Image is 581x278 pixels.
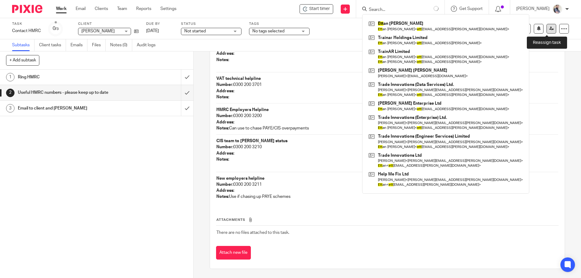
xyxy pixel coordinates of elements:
[216,194,558,200] p: Use if chasing up PAYE schemes
[216,188,234,193] strong: Address:
[76,6,86,12] a: Email
[368,7,423,13] input: Search
[160,6,176,12] a: Settings
[81,29,115,33] span: [PERSON_NAME]
[216,218,245,221] span: Attachments
[6,104,15,113] div: 3
[216,231,289,235] span: There are no files attached to this task.
[216,58,229,62] strong: Notes:
[216,151,234,155] strong: Address:
[216,82,558,88] p: 0300 200 3701
[117,6,127,12] a: Team
[216,113,558,119] p: 0300 200 3200
[216,246,251,260] button: Attach new file
[216,126,229,130] strong: Notes:
[300,4,333,14] div: Ettan Bazil - Contact HMRC
[6,89,15,97] div: 2
[12,39,34,51] a: Subtasks
[18,104,123,113] h1: Email to client and [PERSON_NAME]
[216,89,234,93] strong: Address:
[78,21,139,26] label: Client
[252,29,284,33] span: No tags selected
[92,39,106,51] a: Files
[55,27,59,31] small: /3
[71,39,87,51] a: Emails
[216,83,233,87] strong: Number:
[553,4,562,14] img: Pixie%2002.jpg
[216,145,233,149] strong: Number:
[181,21,241,26] label: Status
[216,139,287,143] strong: CIS team to [PERSON_NAME] status
[6,73,15,81] div: 1
[12,28,41,34] div: Contact HMRC
[95,6,108,12] a: Clients
[53,25,59,32] div: 0
[216,144,558,150] p: 0300 200 3210
[216,51,234,56] strong: Address:
[137,39,160,51] a: Audit logs
[216,182,233,187] strong: Number:
[184,29,206,33] span: Not started
[216,95,229,99] strong: Notes:
[249,21,310,26] label: Tags
[216,182,558,188] p: 0300 200 3211
[110,39,132,51] a: Notes (0)
[216,108,269,112] strong: HMRC Employers Helpline
[459,7,483,11] span: Get Support
[136,6,151,12] a: Reports
[39,39,66,51] a: Client tasks
[146,21,173,26] label: Due by
[216,77,261,81] strong: VAT technical helpline
[18,88,123,97] h1: Useful HMRC numbers - please keep up to date
[216,125,558,131] p: Can use to chase PAYE/CIS overpayments
[434,6,438,11] svg: Results are loading
[12,5,42,13] img: Pixie
[12,21,41,26] label: Task
[146,29,159,33] span: [DATE]
[56,6,67,12] a: Work
[18,73,123,82] h1: Ring HMRC
[309,6,330,12] span: Start timer
[216,176,264,181] strong: New employers helpline
[516,6,550,12] p: [PERSON_NAME]
[216,120,234,124] strong: Address:
[6,55,39,65] button: + Add subtask
[216,157,229,162] strong: Notes:
[216,114,233,118] strong: Number:
[216,195,229,199] strong: Notes:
